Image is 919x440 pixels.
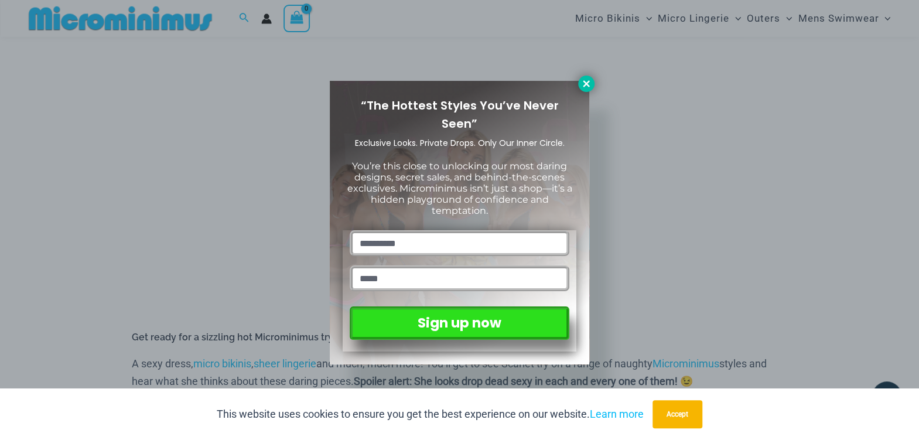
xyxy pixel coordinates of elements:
[347,161,572,217] span: You’re this close to unlocking our most daring designs, secret sales, and behind-the-scenes exclu...
[350,306,569,340] button: Sign up now
[652,400,702,428] button: Accept
[361,97,559,132] span: “The Hottest Styles You’ve Never Seen”
[355,137,565,149] span: Exclusive Looks. Private Drops. Only Our Inner Circle.
[578,76,595,92] button: Close
[217,405,644,423] p: This website uses cookies to ensure you get the best experience on our website.
[590,408,644,420] a: Learn more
